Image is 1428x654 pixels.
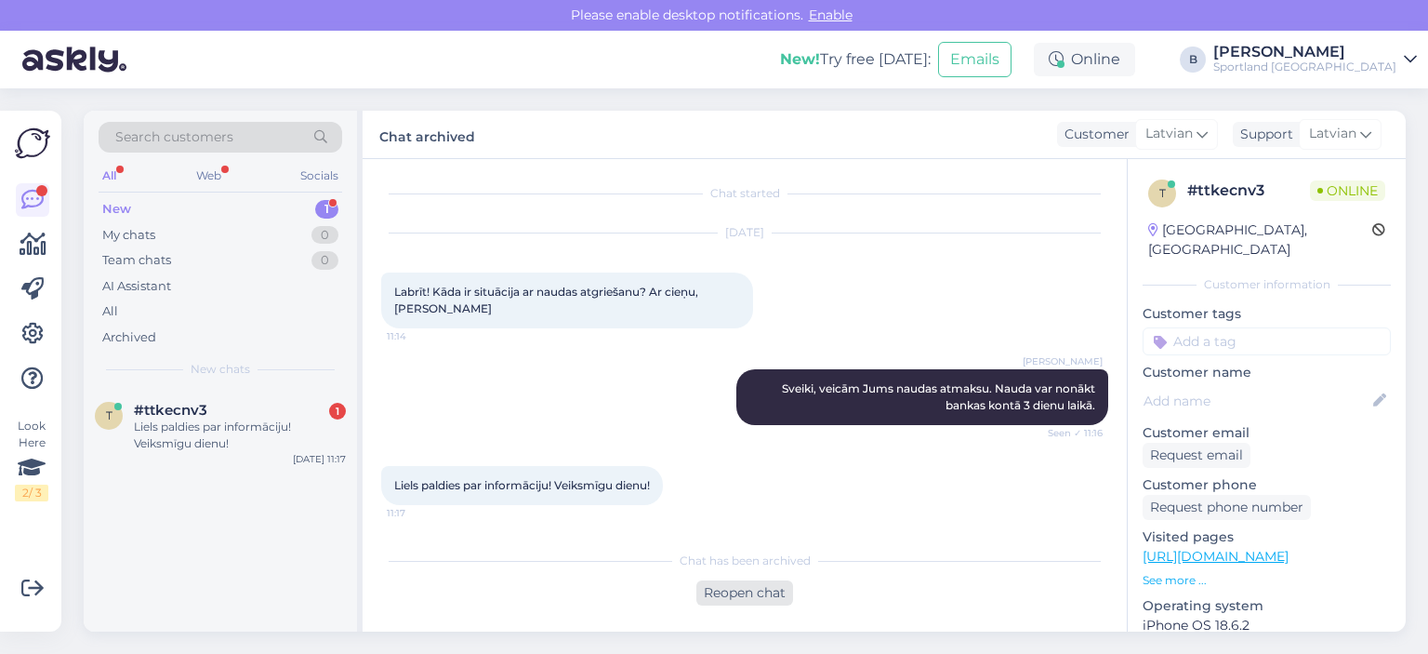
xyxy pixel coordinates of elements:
[1143,475,1391,495] p: Customer phone
[803,7,858,23] span: Enable
[1143,443,1250,468] div: Request email
[1023,354,1103,368] span: [PERSON_NAME]
[1213,45,1396,60] div: [PERSON_NAME]
[102,302,118,321] div: All
[782,381,1098,412] span: Sveiki, veicām Jums naudas atmaksu. Nauda var nonākt bankas kontā 3 dienu laikā.
[297,164,342,188] div: Socials
[1233,125,1293,144] div: Support
[1143,276,1391,293] div: Customer information
[102,251,171,270] div: Team chats
[311,226,338,245] div: 0
[102,226,155,245] div: My chats
[1144,391,1369,411] input: Add name
[15,485,48,501] div: 2 / 3
[1213,45,1417,74] a: [PERSON_NAME]Sportland [GEOGRAPHIC_DATA]
[1033,426,1103,440] span: Seen ✓ 11:16
[1213,60,1396,74] div: Sportland [GEOGRAPHIC_DATA]
[1143,363,1391,382] p: Customer name
[381,224,1108,241] div: [DATE]
[192,164,225,188] div: Web
[780,50,820,68] b: New!
[1180,47,1206,73] div: B
[134,419,346,452] div: Liels paldies par informāciju! Veiksmīgu dienu!
[680,553,811,569] span: Chat has been archived
[102,277,171,296] div: AI Assistant
[1057,125,1130,144] div: Customer
[780,48,931,71] div: Try free [DATE]:
[1143,327,1391,355] input: Add a tag
[15,418,48,501] div: Look Here
[329,403,346,420] div: 1
[387,329,456,343] span: 11:14
[1143,596,1391,616] p: Operating system
[15,126,50,161] img: Askly Logo
[381,185,1108,202] div: Chat started
[1187,180,1310,202] div: # ttkecnv3
[106,408,112,422] span: t
[1143,423,1391,443] p: Customer email
[191,361,250,378] span: New chats
[1143,548,1289,565] a: [URL][DOMAIN_NAME]
[1143,304,1391,324] p: Customer tags
[102,200,131,219] div: New
[102,328,156,347] div: Archived
[315,200,338,219] div: 1
[293,452,346,466] div: [DATE] 11:17
[1034,43,1135,76] div: Online
[379,122,475,147] label: Chat archived
[1148,220,1372,260] div: [GEOGRAPHIC_DATA], [GEOGRAPHIC_DATA]
[938,42,1011,77] button: Emails
[311,251,338,270] div: 0
[1143,572,1391,589] p: See more ...
[99,164,120,188] div: All
[1143,527,1391,547] p: Visited pages
[1143,495,1311,520] div: Request phone number
[1145,124,1193,144] span: Latvian
[394,285,701,315] span: Labrīt! Kāda ir situācija ar naudas atgriešanu? Ar cieņu, [PERSON_NAME]
[1143,616,1391,635] p: iPhone OS 18.6.2
[1159,186,1166,200] span: t
[387,506,456,520] span: 11:17
[394,478,650,492] span: Liels paldies par informāciju! Veiksmīgu dienu!
[134,402,207,419] span: #ttkecnv3
[1309,124,1356,144] span: Latvian
[1310,180,1385,201] span: Online
[115,127,233,147] span: Search customers
[696,581,793,606] div: Reopen chat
